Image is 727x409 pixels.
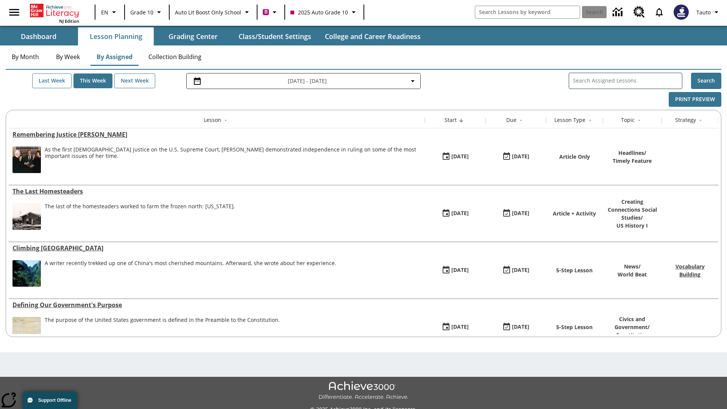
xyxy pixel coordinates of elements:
[32,73,72,88] button: Last Week
[287,5,361,19] button: Class: 2025 Auto Grade 10, Select your class
[38,398,71,403] span: Support Offline
[12,301,421,309] div: Defining Our Government's Purpose
[499,206,532,221] button: 08/24/25: Last day the lesson can be accessed
[559,153,590,161] p: Article Only
[451,322,469,332] div: [DATE]
[512,322,529,332] div: [DATE]
[45,147,421,159] div: As the first [DEMOGRAPHIC_DATA] justice on the U.S. Supreme Court, [PERSON_NAME] demonstrated ind...
[12,317,41,343] img: This historic document written in calligraphic script on aged parchment, is the Preamble of the C...
[45,260,336,267] div: A writer recently trekked up one of China's most cherished mountains. Afterward, she wrote about ...
[264,7,268,17] span: B
[451,152,469,161] div: [DATE]
[190,76,417,86] button: Select the date range menu item
[585,116,594,125] button: Sort
[675,116,696,124] div: Strategy
[512,152,529,161] div: [DATE]
[696,8,711,16] span: Tauto
[45,203,235,230] div: The last of the homesteaders worked to farm the frozen north: Alaska.
[12,187,421,195] a: The Last Homesteaders, Lessons
[12,130,421,139] a: Remembering Justice O'Connor, Lessons
[3,1,25,23] button: Open side menu
[101,8,108,16] span: EN
[98,5,122,19] button: Language: EN, Select a language
[12,260,41,287] img: 6000 stone steps to climb Mount Tai in Chinese countryside
[45,317,280,323] div: The purpose of the United States government is defined in the Preamble to the Constitution.
[621,116,635,124] div: Topic
[556,266,593,274] p: 5-Step Lesson
[613,157,652,165] p: Timely Feature
[676,263,705,278] a: Vocabulary Building
[608,2,629,23] a: Data Center
[1,27,76,45] button: Dashboard
[319,27,427,45] button: College and Career Readiness
[499,150,532,164] button: 08/24/25: Last day the lesson can be accessed
[175,8,241,16] span: Auto Lit Boost only School
[45,260,336,287] div: A writer recently trekked up one of China's most cherished mountains. Afterward, she wrote about ...
[12,244,421,252] div: Climbing Mount Tai
[45,147,421,173] div: As the first female justice on the U.S. Supreme Court, Sandra Day O'Connor demonstrated independe...
[613,149,652,157] p: Headlines /
[457,116,466,125] button: Sort
[155,27,231,45] button: Grading Center
[30,2,79,24] div: Home
[439,150,471,164] button: 08/24/25: First time the lesson was available
[607,315,658,331] p: Civics and Government /
[49,48,87,66] button: By Week
[696,116,705,125] button: Sort
[516,116,526,125] button: Sort
[556,323,593,331] p: 5-Step Lesson
[669,2,693,22] button: Select a new avatar
[506,116,516,124] div: Due
[12,130,421,139] div: Remembering Justice O'Connor
[45,317,280,343] div: The purpose of the United States government is defined in the Preamble to the Constitution.
[499,320,532,334] button: 03/31/26: Last day the lesson can be accessed
[553,209,596,217] p: Article + Activity
[288,77,327,85] span: [DATE] - [DATE]
[172,5,254,19] button: School: Auto Lit Boost only School, Select your school
[439,206,471,221] button: 08/24/25: First time the lesson was available
[204,116,221,124] div: Lesson
[114,73,155,88] button: Next Week
[12,187,421,195] div: The Last Homesteaders
[573,75,682,86] input: Search Assigned Lessons
[12,147,41,173] img: Chief Justice Warren Burger, wearing a black robe, holds up his right hand and faces Sandra Day O...
[142,48,207,66] button: Collection Building
[451,265,469,275] div: [DATE]
[90,48,139,66] button: By Assigned
[12,244,421,252] a: Climbing Mount Tai, Lessons
[439,263,471,278] button: 07/22/25: First time the lesson was available
[618,270,647,278] p: World Beat
[73,73,112,88] button: This Week
[669,92,721,107] button: Print Preview
[12,301,421,309] a: Defining Our Government's Purpose, Lessons
[130,8,153,16] span: Grade 10
[691,73,721,89] button: Search
[629,2,649,22] a: Resource Center, Will open in new tab
[499,263,532,278] button: 06/30/26: Last day the lesson can be accessed
[674,5,689,20] img: Avatar
[221,116,230,125] button: Sort
[78,27,154,45] button: Lesson Planning
[649,2,669,22] a: Notifications
[554,116,585,124] div: Lesson Type
[607,222,658,229] p: US History I
[607,331,658,339] p: Constitution
[290,8,348,16] span: 2025 Auto Grade 10
[618,262,647,270] p: News /
[12,203,41,230] img: Black and white photo from the early 20th century of a couple in front of a log cabin with a hors...
[512,209,529,218] div: [DATE]
[45,203,235,210] div: The last of the homesteaders worked to farm the frozen north: [US_STATE].
[512,265,529,275] div: [DATE]
[232,27,317,45] button: Class/Student Settings
[59,18,79,24] span: NJ Edition
[408,76,417,86] svg: Collapse Date Range Filter
[475,6,580,18] input: search field
[318,381,409,401] img: Achieve3000 Differentiate Accelerate Achieve
[693,5,724,19] button: Profile/Settings
[127,5,167,19] button: Grade: Grade 10, Select a grade
[260,5,282,19] button: Boost Class color is violet red. Change class color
